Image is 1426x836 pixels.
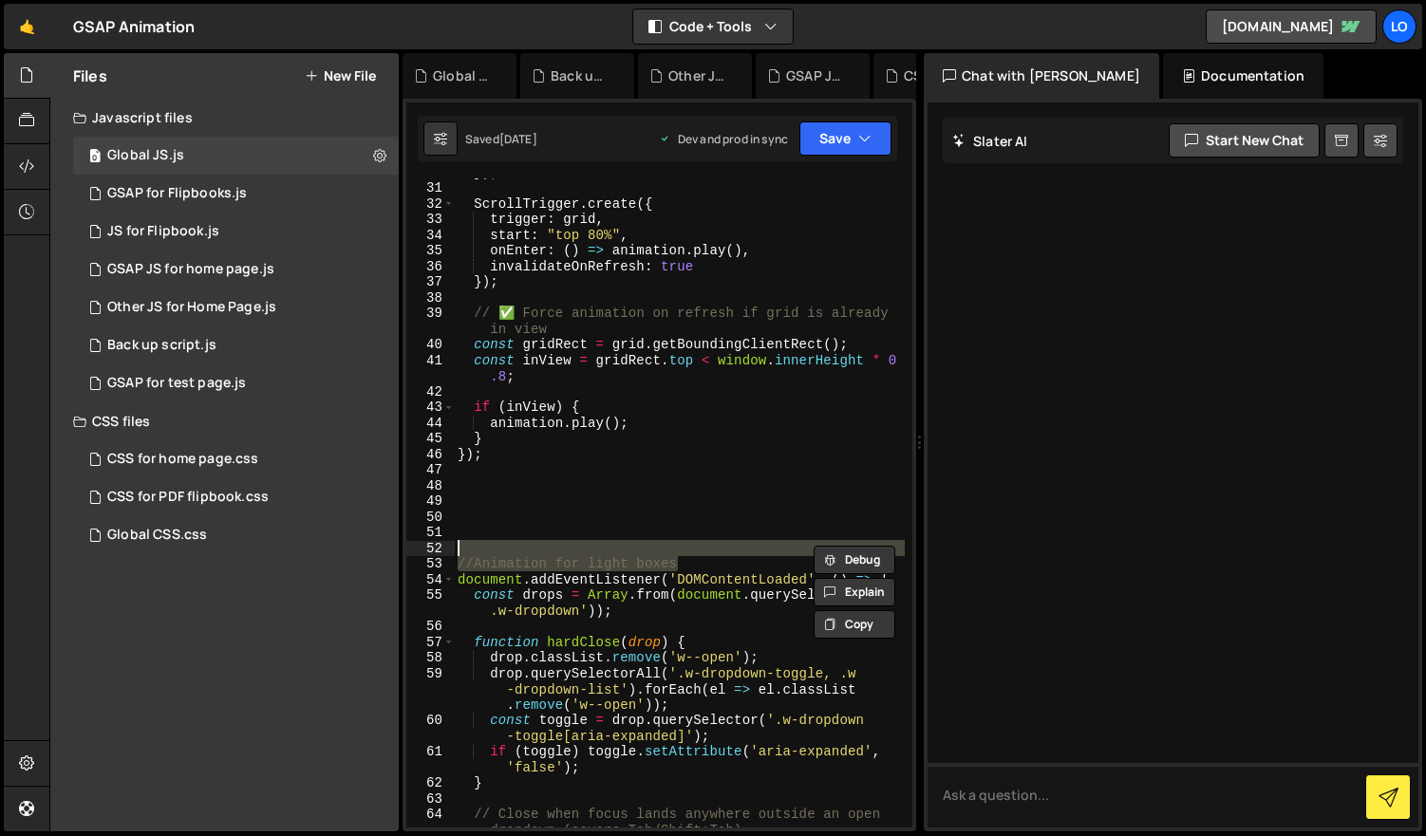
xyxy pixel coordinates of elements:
[406,525,455,541] div: 51
[406,212,455,228] div: 33
[406,572,455,588] div: 54
[406,510,455,526] div: 50
[406,243,455,259] div: 35
[73,478,399,516] div: 15193/44595.css
[73,288,399,326] div: 15193/40903.js
[406,290,455,307] div: 38
[406,541,455,557] div: 52
[4,4,50,49] a: 🤙
[406,416,455,432] div: 44
[406,447,455,463] div: 46
[814,546,895,574] button: Debug
[73,326,399,364] div: 15193/39856.js
[786,66,847,85] div: GSAP JS for home page.js
[73,15,195,38] div: GSAP Animation
[107,261,274,278] div: GSAP JS for home page.js
[107,337,216,354] div: Back up script.js
[406,587,455,619] div: 55
[406,556,455,572] div: 53
[406,478,455,494] div: 48
[1206,9,1377,44] a: [DOMAIN_NAME]
[73,137,399,175] div: 15193/41262.js
[73,65,107,86] h2: Files
[406,306,455,337] div: 39
[633,9,793,44] button: Code + Tools
[406,431,455,447] div: 45
[406,493,455,510] div: 49
[799,121,891,156] button: Save
[107,223,219,240] div: JS for Flipbook.js
[406,650,455,666] div: 58
[107,299,276,316] div: Other JS for Home Page.js
[73,516,399,554] div: 15193/42751.css
[107,451,258,468] div: CSS for home page.css
[904,66,965,85] div: CSS for home page.css
[406,744,455,775] div: 61
[406,775,455,791] div: 62
[89,150,101,165] span: 0
[107,527,207,544] div: Global CSS.css
[107,489,269,506] div: CSS for PDF flipbook.css
[814,578,895,606] button: Explain
[50,402,399,440] div: CSS files
[499,131,537,147] div: [DATE]
[305,68,376,84] button: New File
[406,666,455,714] div: 59
[924,53,1159,99] div: Chat with [PERSON_NAME]
[1169,123,1320,158] button: Start new chat
[73,175,399,213] div: 15193/44934.js
[406,259,455,275] div: 36
[406,337,455,353] div: 40
[406,274,455,290] div: 37
[406,228,455,244] div: 34
[406,791,455,808] div: 63
[406,713,455,744] div: 60
[73,364,399,402] div: 15193/39988.js
[406,384,455,400] div: 42
[952,132,1028,150] h2: Slater AI
[406,196,455,213] div: 32
[551,66,611,85] div: Back up script.js
[1382,9,1417,44] a: Lo
[465,131,537,147] div: Saved
[107,147,184,164] div: Global JS.js
[406,462,455,478] div: 47
[659,131,788,147] div: Dev and prod in sync
[107,375,246,392] div: GSAP for test page.js
[73,213,399,251] div: 15193/44596.js
[406,635,455,651] div: 57
[406,619,455,635] div: 56
[406,399,455,416] div: 43
[406,353,455,384] div: 41
[1163,53,1323,99] div: Documentation
[814,610,895,639] button: Copy
[433,66,494,85] div: Global CSS.css
[50,99,399,137] div: Javascript files
[107,185,247,202] div: GSAP for Flipbooks.js
[668,66,729,85] div: Other JS for Home Page.js
[73,440,399,478] div: 15193/40405.css
[406,180,455,196] div: 31
[73,251,399,288] div: 15193/39857.js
